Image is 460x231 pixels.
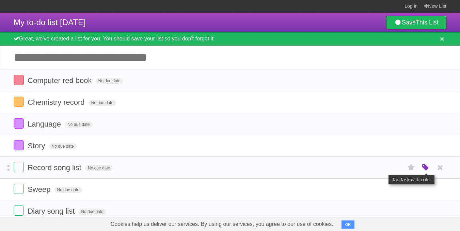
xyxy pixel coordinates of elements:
span: My to-do list [DATE] [14,18,86,27]
span: No due date [54,187,82,193]
span: Diary song list [28,207,76,215]
label: Done [14,140,24,150]
label: Done [14,75,24,85]
span: No due date [96,78,123,84]
button: OK [342,220,355,229]
label: Done [14,162,24,172]
span: Computer red book [28,76,93,85]
span: Cookies help us deliver our services. By using our services, you agree to our use of cookies. [104,217,340,231]
label: Done [14,118,24,129]
span: No due date [85,165,113,171]
span: Story [28,142,47,150]
label: Done [14,184,24,194]
span: Record song list [28,163,83,172]
span: No due date [89,100,116,106]
label: Star task [405,162,418,173]
a: SaveThis List [386,16,446,29]
span: No due date [78,209,106,215]
span: No due date [49,143,77,149]
span: Sweep [28,185,52,194]
b: This List [416,19,439,26]
span: Chemistry record [28,98,86,106]
label: Done [14,205,24,216]
span: No due date [65,121,92,128]
span: Language [28,120,63,128]
label: Done [14,97,24,107]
